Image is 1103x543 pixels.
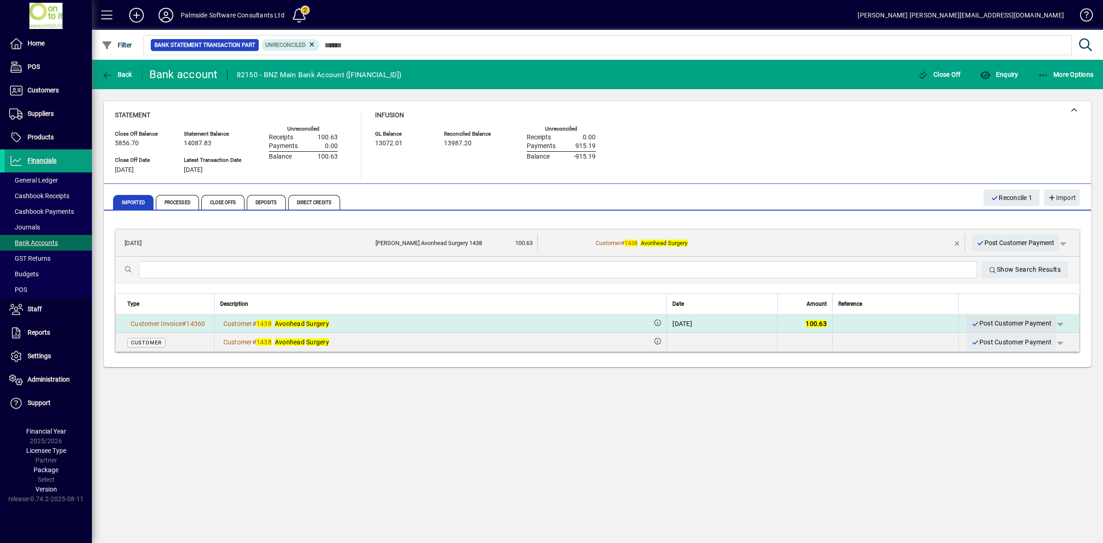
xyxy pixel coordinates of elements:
[918,71,961,78] span: Close Off
[971,316,1052,331] span: Post Customer Payment
[220,299,248,309] span: Description
[583,134,596,141] span: 0.00
[28,352,51,360] span: Settings
[806,320,827,327] span: 100.63
[28,86,59,94] span: Customers
[989,262,1061,277] span: Show Search Results
[28,329,50,336] span: Reports
[26,428,66,435] span: Financial Year
[967,334,1056,350] button: Post Customer Payment
[672,299,684,309] span: Date
[306,338,329,346] em: Surgery
[980,71,1018,78] span: Enquiry
[325,143,338,150] span: 0.00
[978,66,1020,83] button: Enquiry
[184,131,241,137] span: Statement Balance
[223,320,252,327] span: Customer
[1044,189,1080,206] button: Import
[5,79,92,102] a: Customers
[28,110,54,117] span: Suppliers
[444,140,472,147] span: 13987.20
[184,166,203,174] span: [DATE]
[275,320,305,327] em: Avonhead
[113,195,154,210] span: Imported
[247,195,286,210] span: Deposits
[131,340,162,346] span: Customer
[92,66,142,83] app-page-header-button: Back
[527,143,556,150] span: Payments
[28,133,54,141] span: Products
[977,235,1055,251] span: Post Customer Payment
[5,126,92,149] a: Products
[5,219,92,235] a: Journals
[574,153,596,160] span: -915.19
[115,140,139,147] span: 5856.70
[127,319,209,329] a: Customer Invoice#14360
[269,134,293,141] span: Receipts
[34,466,58,474] span: Package
[5,298,92,321] a: Staff
[5,188,92,204] a: Cashbook Receipts
[375,140,403,147] span: 13072.01
[972,234,1059,251] button: Post Customer Payment
[5,235,92,251] a: Bank Accounts
[9,177,58,184] span: General Ledger
[122,7,151,23] button: Add
[950,235,965,250] button: Remove
[306,320,329,327] em: Surgery
[596,240,621,246] span: Customer
[151,7,181,23] button: Profile
[1035,66,1096,83] button: More Options
[181,8,284,23] div: Palmside Software Consultants Ltd
[318,153,338,160] span: 100.63
[545,126,577,132] label: Unreconciled
[9,286,27,293] span: POS
[35,486,57,493] span: Version
[318,134,338,141] span: 100.63
[28,63,40,70] span: POS
[220,319,275,329] a: Customer#1438
[256,338,272,346] em: 1438
[115,166,134,174] span: [DATE]
[641,240,666,246] em: Avonhead
[981,262,1068,278] button: Show Search Results
[527,134,551,141] span: Receipts
[275,338,305,346] em: Avonhead
[256,320,272,327] em: 1438
[28,40,45,47] span: Home
[592,238,641,248] a: Customer#1438
[99,37,135,53] button: Filter
[807,299,827,309] span: Amount
[127,299,139,309] span: Type
[5,172,92,188] a: General Ledger
[971,335,1052,350] span: Post Customer Payment
[149,67,218,82] div: Bank account
[5,321,92,344] a: Reports
[9,192,69,200] span: Cashbook Receipts
[9,239,58,246] span: Bank Accounts
[5,345,92,368] a: Settings
[26,447,66,454] span: Licensee Type
[182,320,186,327] span: #
[1073,2,1092,32] a: Knowledge Base
[5,392,92,415] a: Support
[115,157,170,163] span: Close Off Date
[858,8,1064,23] div: [PERSON_NAME] [PERSON_NAME][EMAIL_ADDRESS][DOMAIN_NAME]
[252,320,256,327] span: #
[5,251,92,266] a: GST Returns
[5,368,92,391] a: Administration
[237,68,402,82] div: 82150 - BNZ Main Bank Account ([FINANCIAL_ID])
[1038,71,1094,78] span: More Options
[252,338,256,346] span: #
[28,157,57,164] span: Financials
[186,320,205,327] span: 14360
[184,157,241,163] span: Latest Transaction Date
[967,315,1056,332] button: Post Customer Payment
[5,56,92,79] a: POS
[5,204,92,219] a: Cashbook Payments
[915,66,963,83] button: Close Off
[1048,190,1076,206] span: Import
[668,240,688,246] em: Surgery
[287,126,319,132] label: Unreconciled
[115,131,170,137] span: Close Off Balance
